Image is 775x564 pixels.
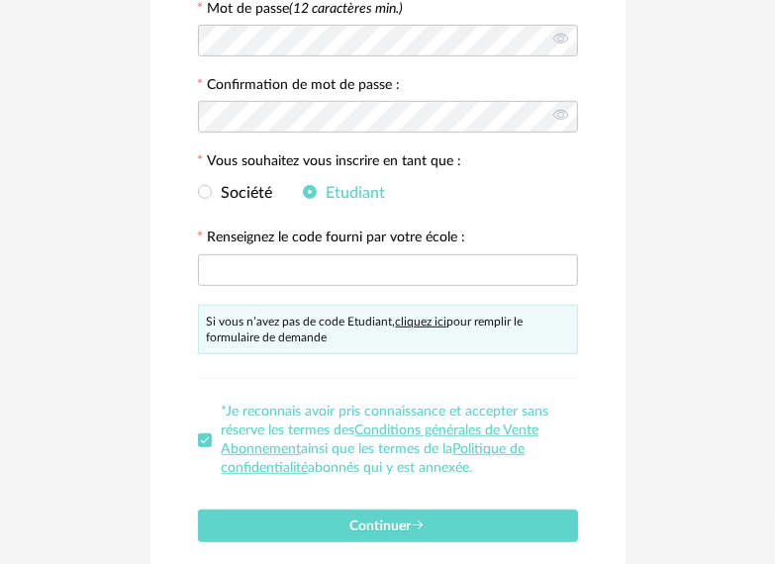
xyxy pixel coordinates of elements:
[222,405,549,475] span: *Je reconnais avoir pris connaissance et accepter sans réserve les termes des ainsi que les terme...
[222,442,526,475] a: Politique de confidentialité
[396,316,447,328] a: cliquez ici
[290,2,404,16] i: (12 caractères min.)
[317,185,386,201] span: Etudiant
[222,423,539,456] a: Conditions générales de Vente Abonnement
[198,510,578,542] button: Continuer
[208,2,404,16] label: Mot de passe
[198,305,578,354] div: Si vous n’avez pas de code Etudiant, pour remplir le formulaire de demande
[350,519,426,533] span: Continuer
[198,154,462,172] label: Vous souhaitez vous inscrire en tant que :
[198,231,466,248] label: Renseignez le code fourni par votre école :
[198,78,401,96] label: Confirmation de mot de passe :
[212,185,273,201] span: Société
